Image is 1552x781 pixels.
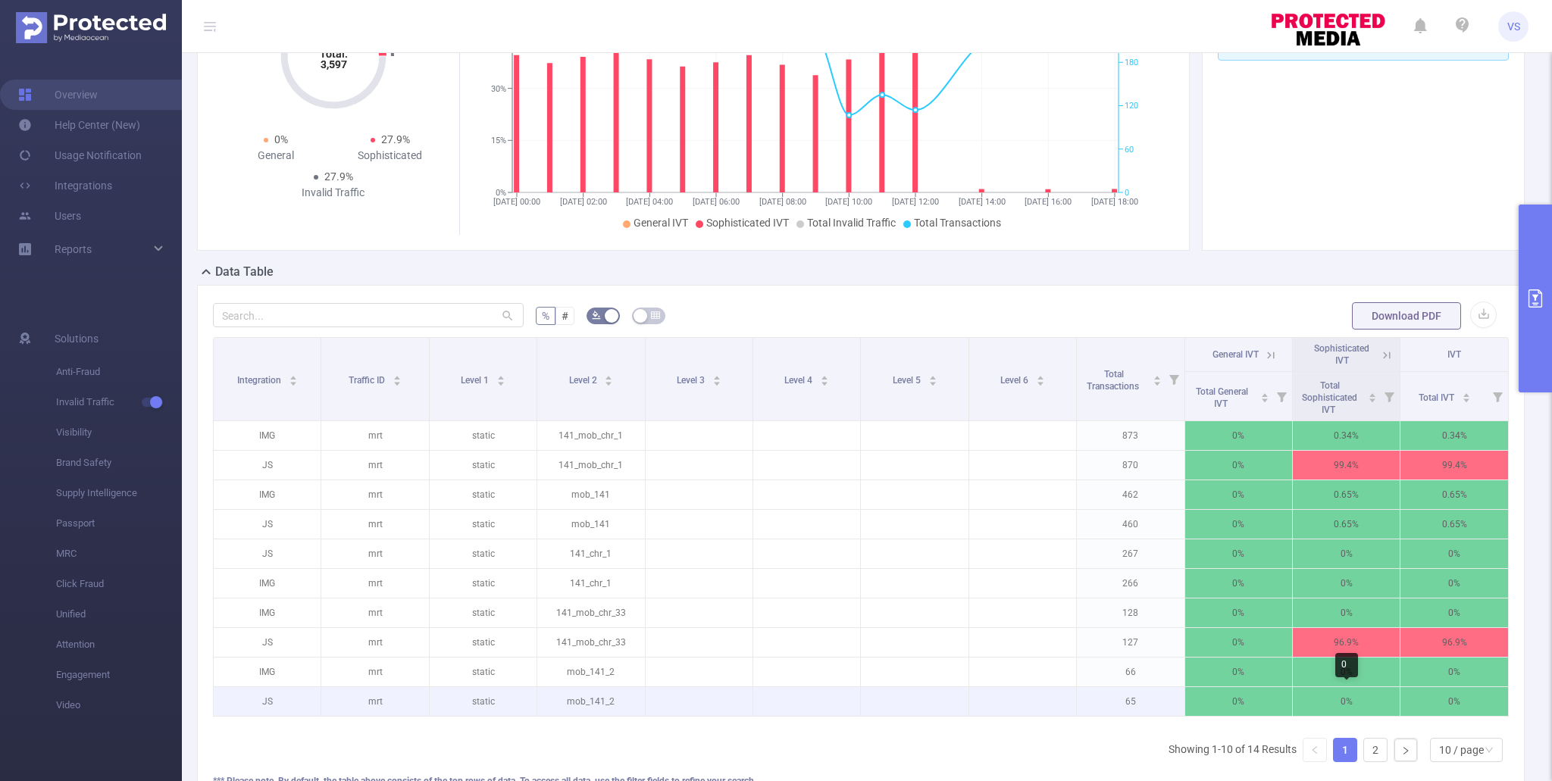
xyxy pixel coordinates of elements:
[712,380,721,384] i: icon: caret-down
[1507,11,1520,42] span: VS
[1314,343,1369,366] span: Sophisticated IVT
[634,217,688,229] span: General IVT
[1352,302,1461,330] button: Download PDF
[18,110,140,140] a: Help Center (New)
[1293,421,1400,450] p: 0.34%
[56,448,182,478] span: Brand Safety
[491,84,506,94] tspan: 30%
[1212,349,1259,360] span: General IVT
[215,263,274,281] h2: Data Table
[214,451,321,480] p: JS
[1260,391,1269,400] div: Sort
[1302,380,1357,415] span: Total Sophisticated IVT
[1125,188,1129,198] tspan: 0
[321,451,428,480] p: mrt
[784,375,815,386] span: Level 4
[1125,102,1138,111] tspan: 120
[321,421,428,450] p: mrt
[56,660,182,690] span: Engagement
[1293,687,1400,716] p: 0%
[1400,598,1508,627] p: 0%
[1077,687,1184,716] p: 65
[1447,349,1461,360] span: IVT
[321,598,428,627] p: mrt
[430,658,537,686] p: static
[321,687,428,716] p: mrt
[959,197,1006,207] tspan: [DATE] 14:00
[569,375,599,386] span: Level 2
[324,170,353,183] span: 27.9%
[381,133,410,145] span: 27.9%
[1077,539,1184,568] p: 267
[1400,687,1508,716] p: 0%
[626,197,673,207] tspan: [DATE] 04:00
[214,569,321,598] p: IMG
[1185,628,1292,657] p: 0%
[1077,451,1184,480] p: 870
[496,373,505,383] div: Sort
[1077,628,1184,657] p: 127
[1334,739,1356,761] a: 1
[430,421,537,450] p: static
[56,508,182,539] span: Passport
[537,510,644,539] p: mob_141
[1400,658,1508,686] p: 0%
[56,387,182,417] span: Invalid Traffic
[1185,687,1292,716] p: 0%
[56,357,182,387] span: Anti-Fraud
[820,373,829,383] div: Sort
[1363,738,1388,762] li: 2
[18,170,112,201] a: Integrations
[276,185,390,201] div: Invalid Traffic
[56,690,182,720] span: Video
[1077,480,1184,509] p: 462
[333,148,448,164] div: Sophisticated
[321,658,428,686] p: mrt
[537,628,644,657] p: 141_mob_chr_33
[1400,539,1508,568] p: 0%
[1401,746,1410,755] i: icon: right
[821,373,829,378] i: icon: caret-up
[759,197,806,207] tspan: [DATE] 08:00
[1462,391,1471,400] div: Sort
[537,687,644,716] p: mob_141_2
[1293,451,1400,480] p: 99.4%
[605,380,613,384] i: icon: caret-down
[892,197,939,207] tspan: [DATE] 12:00
[493,197,540,207] tspan: [DATE] 00:00
[321,539,428,568] p: mrt
[496,188,506,198] tspan: 0%
[1185,421,1292,450] p: 0%
[537,569,644,598] p: 141_chr_1
[1487,372,1508,420] i: Filter menu
[214,421,321,450] p: IMG
[1169,738,1297,762] li: Showing 1-10 of 14 Results
[1077,569,1184,598] p: 266
[807,217,896,229] span: Total Invalid Traffic
[1400,451,1508,480] p: 99.4%
[537,451,644,480] p: 141_mob_chr_1
[1036,380,1044,384] i: icon: caret-down
[55,323,99,354] span: Solutions
[214,658,321,686] p: IMG
[1293,480,1400,509] p: 0.65%
[321,628,428,657] p: mrt
[1419,392,1457,403] span: Total IVT
[393,373,402,378] i: icon: caret-up
[430,569,537,598] p: static
[1000,375,1031,386] span: Level 6
[430,539,537,568] p: static
[1091,197,1138,207] tspan: [DATE] 18:00
[430,510,537,539] p: static
[537,421,644,450] p: 141_mob_chr_1
[430,480,537,509] p: static
[1394,738,1418,762] li: Next Page
[1077,510,1184,539] p: 460
[1025,197,1072,207] tspan: [DATE] 16:00
[321,480,428,509] p: mrt
[214,480,321,509] p: IMG
[349,375,387,386] span: Traffic ID
[1036,373,1045,383] div: Sort
[1125,58,1138,67] tspan: 180
[1369,396,1377,401] i: icon: caret-down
